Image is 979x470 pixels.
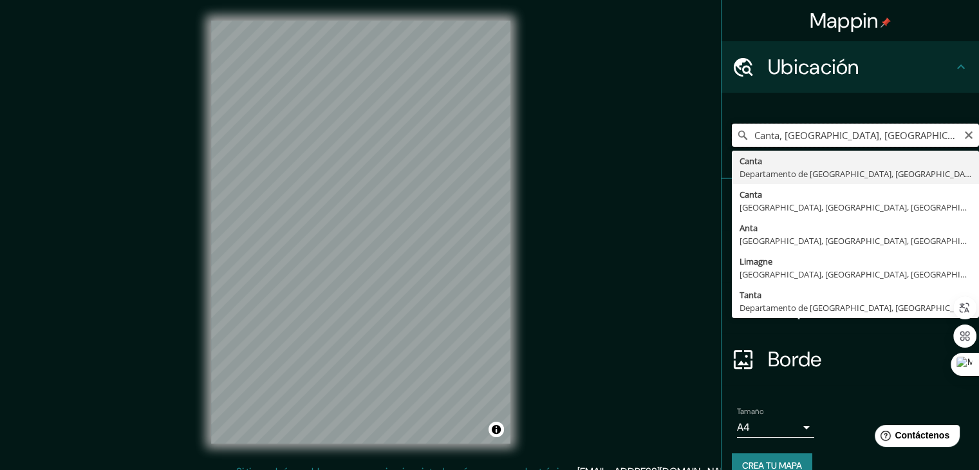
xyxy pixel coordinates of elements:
font: Ubicación [768,53,859,80]
font: Tanta [740,289,761,301]
div: A4 [737,417,814,438]
iframe: Lanzador de widgets de ayuda [864,420,965,456]
font: Borde [768,346,822,373]
div: Borde [722,334,979,385]
button: Activar o desactivar atribución [489,422,504,437]
div: Disposición [722,282,979,334]
input: Elige tu ciudad o zona [732,124,979,147]
font: Anta [740,222,758,234]
font: Mappin [810,7,879,34]
div: Estilo [722,230,979,282]
font: Departamento de [GEOGRAPHIC_DATA], [GEOGRAPHIC_DATA] [740,302,977,314]
img: pin-icon.png [881,17,891,28]
font: Canta [740,155,762,167]
canvas: Mapa [211,21,510,444]
font: Departamento de [GEOGRAPHIC_DATA], [GEOGRAPHIC_DATA] [740,168,977,180]
div: Ubicación [722,41,979,93]
font: Tamaño [737,406,763,417]
div: Patas [722,179,979,230]
font: Canta [740,189,762,200]
font: A4 [737,420,750,434]
font: Limagne [740,256,772,267]
button: Claro [964,128,974,140]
